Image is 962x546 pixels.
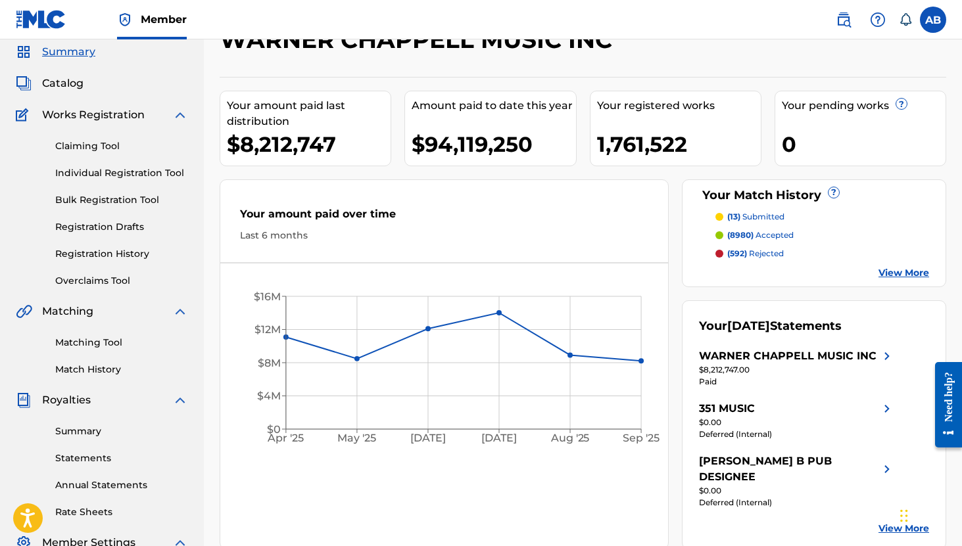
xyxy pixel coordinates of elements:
a: WARNER CHAPPELL MUSIC INCright chevron icon$8,212,747.00Paid [699,348,894,388]
tspan: May '25 [338,432,377,445]
a: (13) submitted [715,211,929,223]
h2: WARNER CHAPPELL MUSIC INC [220,25,619,55]
a: Overclaims Tool [55,274,188,288]
img: Top Rightsholder [117,12,133,28]
span: (13) [727,212,740,221]
iframe: Resource Center [925,352,962,457]
a: View More [878,266,929,280]
tspan: $0 [267,423,281,436]
div: Deferred (Internal) [699,428,894,440]
a: Bulk Registration Tool [55,193,188,207]
div: Your registered works [597,98,761,114]
div: Drag [900,496,908,535]
div: Your amount paid last distribution [227,98,391,129]
span: Member [141,12,187,27]
img: Summary [16,44,32,60]
a: Statements [55,451,188,465]
div: Amount paid to date this year [412,98,575,114]
div: Last 6 months [240,229,648,242]
tspan: [DATE] [410,432,446,445]
div: Paid [699,376,894,388]
div: Your Match History [699,187,929,204]
tspan: $16M [254,290,281,303]
div: Your amount paid over time [240,206,648,229]
div: 0 [782,129,946,159]
div: Your pending works [782,98,946,114]
a: (8980) accepted [715,229,929,241]
a: 351 MUSICright chevron icon$0.00Deferred (Internal) [699,401,894,440]
div: $94,119,250 [412,129,575,159]
span: Summary [42,44,95,60]
tspan: $4M [257,390,281,402]
span: (592) [727,248,747,258]
a: Rate Sheets [55,505,188,519]
div: $8,212,747 [227,129,391,159]
img: expand [172,392,188,408]
span: Works Registration [42,107,145,123]
tspan: Apr '25 [268,432,304,445]
a: Annual Statements [55,478,188,492]
span: [DATE] [727,319,770,333]
span: ? [896,99,907,109]
div: $0.00 [699,417,894,428]
span: Matching [42,304,93,319]
img: help [870,12,886,28]
a: Public Search [830,7,857,33]
tspan: $8M [258,357,281,369]
p: accepted [727,229,794,241]
span: Catalog [42,76,84,91]
img: Catalog [16,76,32,91]
a: CatalogCatalog [16,76,84,91]
tspan: [DATE] [482,432,517,445]
div: WARNER CHAPPELL MUSIC INC [699,348,877,364]
img: right chevron icon [879,453,895,485]
div: Help [865,7,891,33]
img: expand [172,304,188,319]
p: rejected [727,248,784,260]
a: Match History [55,363,188,376]
img: expand [172,107,188,123]
a: Matching Tool [55,336,188,350]
a: Registration Drafts [55,220,188,234]
div: Your Statements [699,317,842,335]
a: Registration History [55,247,188,261]
img: Matching [16,304,32,319]
a: Summary [55,424,188,438]
a: View More [878,522,929,535]
p: submitted [727,211,784,223]
div: 1,761,522 [597,129,761,159]
iframe: Chat Widget [896,483,962,546]
span: Royalties [42,392,91,408]
a: SummarySummary [16,44,95,60]
div: $8,212,747.00 [699,364,894,376]
div: 351 MUSIC [699,401,755,417]
div: [PERSON_NAME] B PUB DESIGNEE [699,453,878,485]
span: (8980) [727,230,754,240]
a: [PERSON_NAME] B PUB DESIGNEEright chevron icon$0.00Deferred (Internal) [699,453,894,509]
tspan: Sep '25 [623,432,660,445]
img: right chevron icon [879,401,895,417]
img: MLC Logo [16,10,66,29]
tspan: Aug '25 [550,432,590,445]
div: $0.00 [699,485,894,497]
a: Claiming Tool [55,139,188,153]
span: ? [829,187,839,198]
div: Deferred (Internal) [699,497,894,509]
a: Individual Registration Tool [55,166,188,180]
img: Works Registration [16,107,33,123]
div: User Menu [920,7,946,33]
tspan: $12M [254,323,281,336]
img: right chevron icon [879,348,895,364]
img: Royalties [16,392,32,408]
div: Notifications [899,13,912,26]
a: (592) rejected [715,248,929,260]
img: search [836,12,852,28]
